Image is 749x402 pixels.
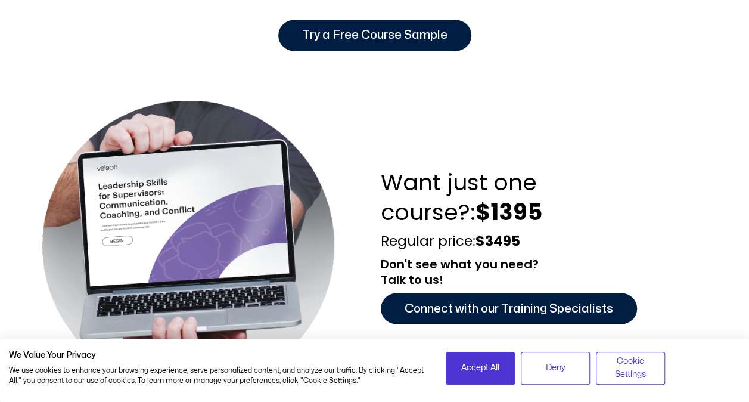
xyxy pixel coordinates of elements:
[381,256,741,287] h2: Don't see what you need? Talk to us!
[461,361,499,375] span: Accept All
[278,20,471,51] a: Try a Free Course Sample
[302,26,447,45] span: Try a Free Course Sample
[546,361,565,375] span: Deny
[521,352,590,385] button: Deny all cookies
[381,167,741,226] h2: Want just one course?:
[596,352,665,385] button: Adjust cookie preferences
[9,350,428,361] h2: We Value Your Privacy
[475,196,542,227] b: $1395
[405,299,613,318] span: Connect with our Training Specialists
[604,355,657,382] span: Cookie Settings
[381,232,741,250] h2: Regular price:
[475,231,520,250] b: $3495
[9,366,428,386] p: We use cookies to enhance your browsing experience, serve personalized content, and analyze our t...
[446,352,515,385] button: Accept all cookies
[381,293,637,324] a: Connect with our Training Specialists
